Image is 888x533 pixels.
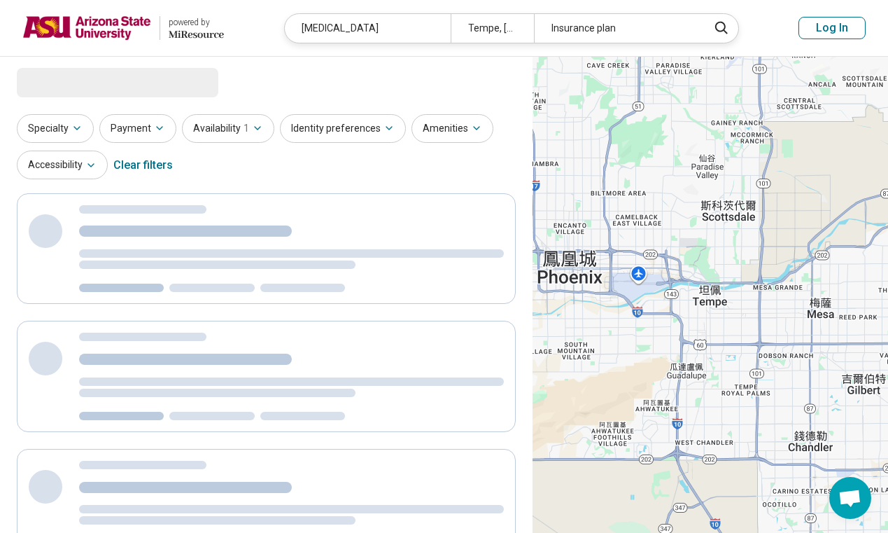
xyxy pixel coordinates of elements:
[22,11,224,45] a: Arizona State Universitypowered by
[99,114,176,143] button: Payment
[113,148,173,182] div: Clear filters
[285,14,451,43] div: [MEDICAL_DATA]
[22,11,151,45] img: Arizona State University
[17,151,108,179] button: Accessibility
[244,121,249,136] span: 1
[169,16,224,29] div: powered by
[451,14,534,43] div: Tempe, [GEOGRAPHIC_DATA]
[280,114,406,143] button: Identity preferences
[534,14,700,43] div: Insurance plan
[829,477,871,519] div: 打開聊天
[182,114,274,143] button: Availability1
[798,17,866,39] button: Log In
[17,114,94,143] button: Specialty
[411,114,493,143] button: Amenities
[17,68,134,96] span: Loading...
